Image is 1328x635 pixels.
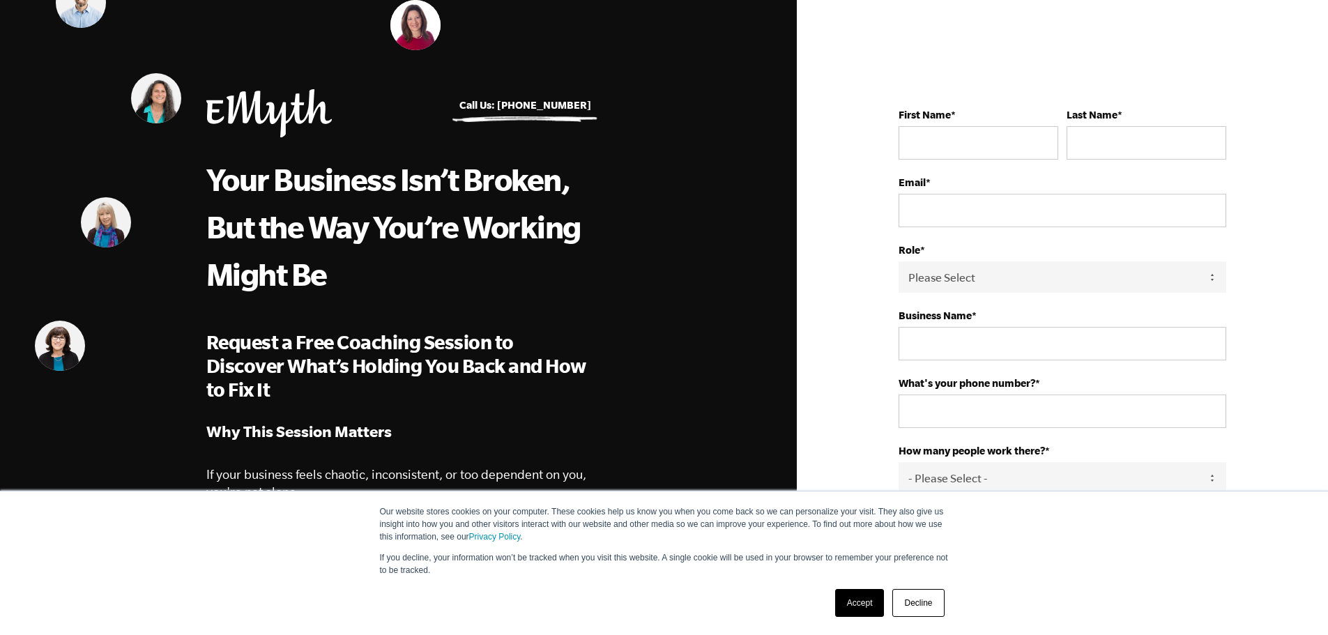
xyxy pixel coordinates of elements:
strong: Last Name [1067,109,1117,121]
span: If your business feels chaotic, inconsistent, or too dependent on you, you're not alone. [206,467,586,499]
strong: Business Name [899,309,972,321]
p: If you decline, your information won’t be tracked when you visit this website. A single cookie wi... [380,551,949,576]
img: Donna Uzelac, EMyth Business Coach [35,321,85,371]
a: Privacy Policy [469,532,521,542]
span: Request a Free Coaching Session to Discover What’s Holding You Back and How to Fix It [206,331,586,400]
strong: Email [899,176,926,188]
img: Mary Rydman, EMyth Business Coach [81,197,131,247]
a: Decline [892,589,944,617]
strong: What's your phone number? [899,377,1035,389]
span: Your Business Isn’t Broken, But the Way You’re Working Might Be [206,162,581,291]
img: EMyth [206,89,332,137]
a: Call Us: [PHONE_NUMBER] [459,99,591,111]
strong: How many people work there? [899,445,1045,457]
img: Judith Lerner, EMyth Business Coach [131,73,181,123]
a: Accept [835,589,885,617]
strong: Role [899,244,920,256]
strong: First Name [899,109,951,121]
p: Our website stores cookies on your computer. These cookies help us know you when you come back so... [380,505,949,543]
strong: Why This Session Matters [206,422,392,440]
